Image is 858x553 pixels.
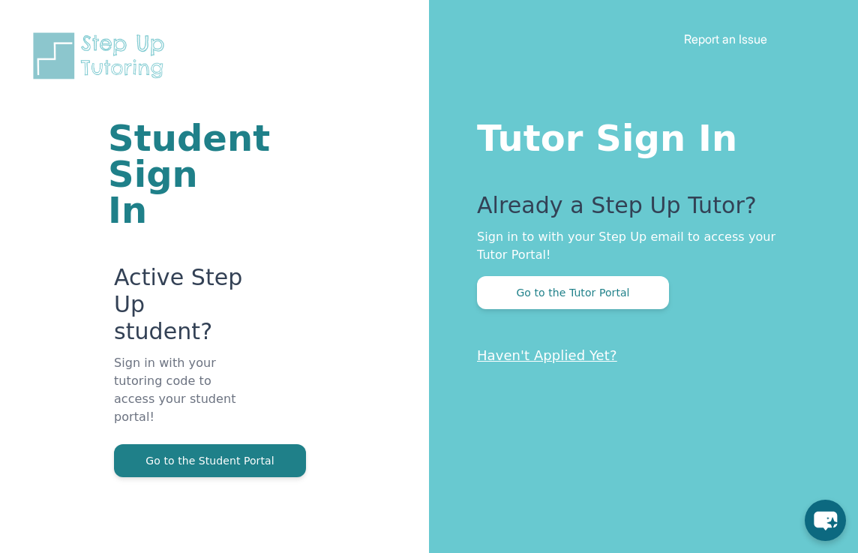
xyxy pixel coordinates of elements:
h1: Student Sign In [108,120,249,228]
a: Report an Issue [684,32,767,47]
p: Sign in to with your Step Up email to access your Tutor Portal! [477,228,798,264]
button: Go to the Tutor Portal [477,276,669,309]
img: Step Up Tutoring horizontal logo [30,30,174,82]
a: Haven't Applied Yet? [477,347,617,363]
p: Sign in with your tutoring code to access your student portal! [114,354,249,444]
h1: Tutor Sign In [477,114,798,156]
button: chat-button [805,500,846,541]
a: Go to the Student Portal [114,453,306,467]
a: Go to the Tutor Portal [477,285,669,299]
button: Go to the Student Portal [114,444,306,477]
p: Already a Step Up Tutor? [477,192,798,228]
p: Active Step Up student? [114,264,249,354]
